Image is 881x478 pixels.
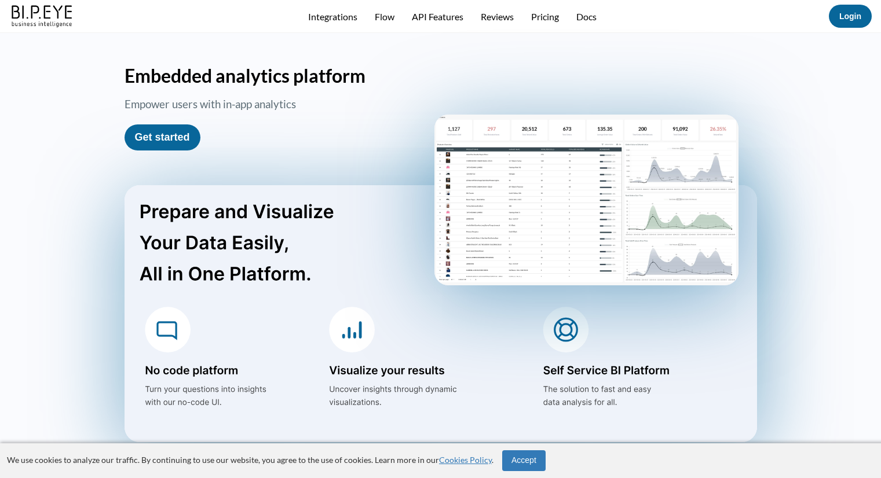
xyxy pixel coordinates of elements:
a: Get started [135,131,190,143]
a: Login [839,12,861,21]
a: Pricing [531,11,559,22]
img: homePageScreen2.png [434,115,739,285]
img: bipeye-logo [9,2,76,28]
h3: Empower users with in-app analytics [125,98,429,114]
h1: Embedded analytics platform [125,64,757,87]
button: Get started [125,124,200,150]
a: API Features [412,11,463,22]
button: Login [829,5,872,28]
p: We use cookies to analyze our traffic. By continuing to use our website, you agree to the use of ... [7,454,493,466]
button: Accept [502,450,546,471]
a: Reviews [481,11,514,22]
a: Cookies Policy [439,455,492,465]
a: Integrations [308,11,357,22]
a: Docs [576,11,597,22]
a: Flow [375,11,394,22]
